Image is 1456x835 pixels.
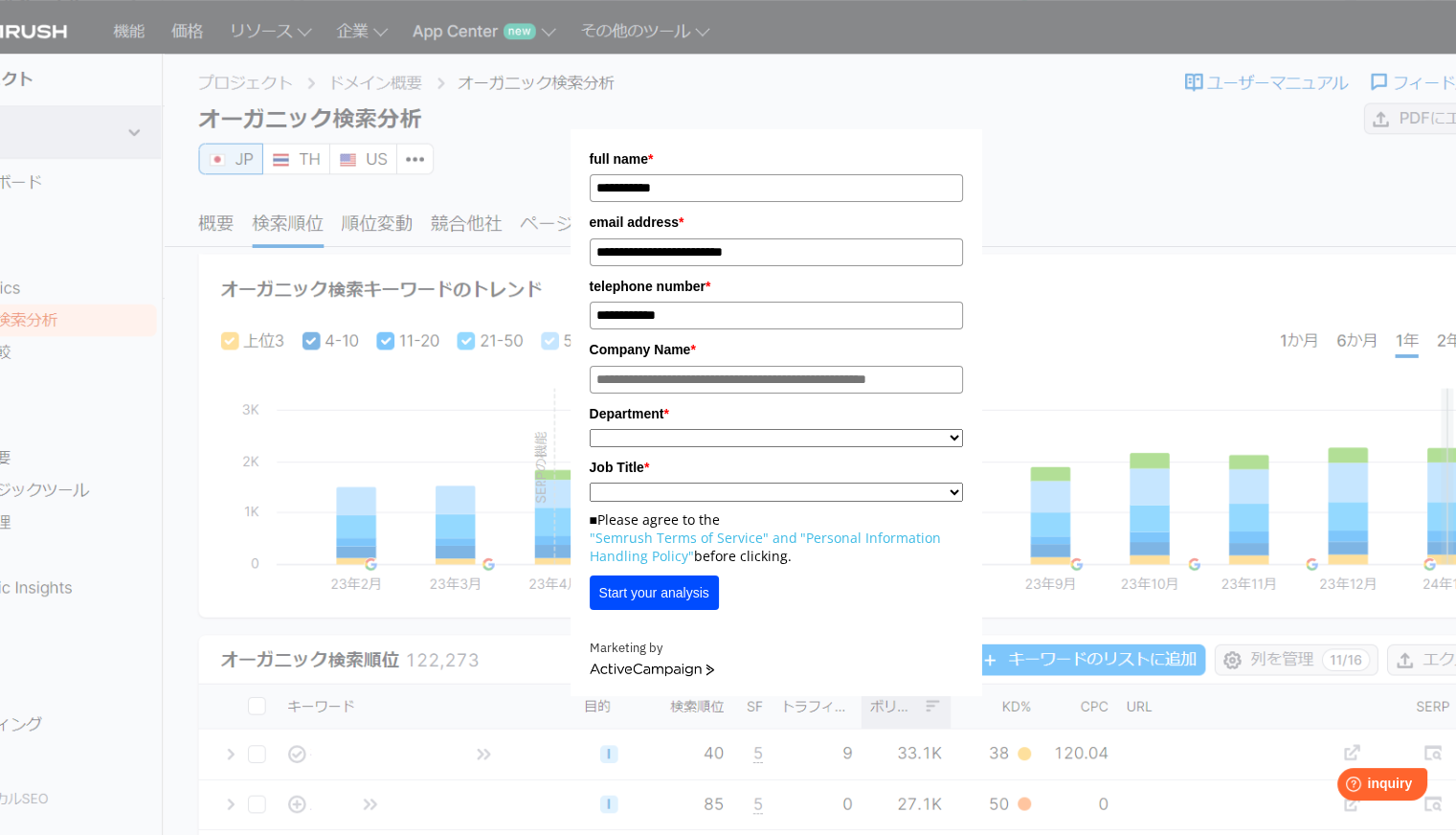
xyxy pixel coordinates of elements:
button: Start your analysis [590,575,719,610]
font: full name [590,151,648,167]
font: before clicking. [694,547,792,565]
font: telephone number [590,279,706,294]
font: Company Name [590,342,691,357]
font: Job Title [590,460,644,475]
font: email address [590,214,679,230]
a: "Personal Information Handling Policy" [590,529,941,565]
font: Start your analysis [599,585,709,600]
iframe: Help widget launcher [1286,760,1435,814]
a: "Semrush Terms of Service" and [590,529,797,547]
font: Marketing by [590,640,662,656]
font: ■Please agree to the [590,510,720,529]
font: Department [590,406,664,421]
